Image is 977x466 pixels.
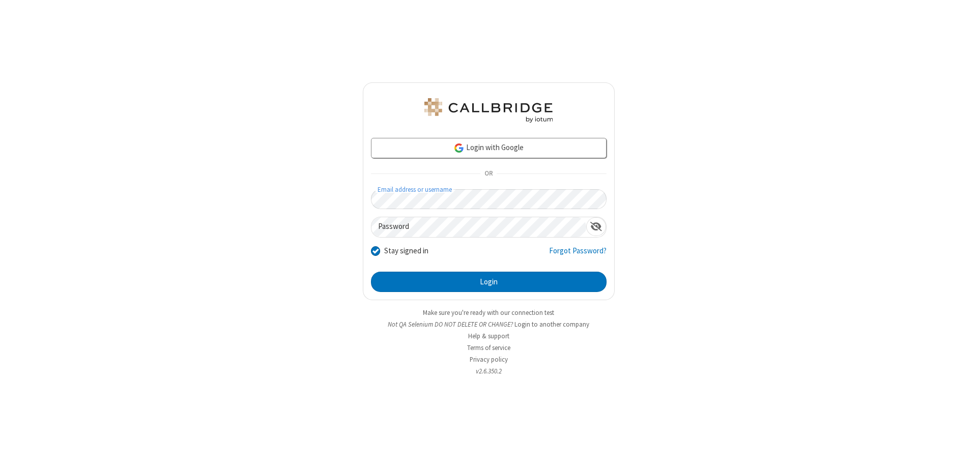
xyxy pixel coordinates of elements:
img: QA Selenium DO NOT DELETE OR CHANGE [422,98,555,123]
a: Forgot Password? [549,245,607,265]
a: Privacy policy [470,355,508,364]
input: Password [371,217,586,237]
li: v2.6.350.2 [363,366,615,376]
button: Login to another company [514,319,589,329]
span: OR [480,167,497,181]
iframe: Chat [952,440,969,459]
input: Email address or username [371,189,607,209]
a: Login with Google [371,138,607,158]
a: Make sure you're ready with our connection test [423,308,554,317]
a: Terms of service [467,343,510,352]
label: Stay signed in [384,245,428,257]
div: Show password [586,217,606,236]
a: Help & support [468,332,509,340]
button: Login [371,272,607,292]
li: Not QA Selenium DO NOT DELETE OR CHANGE? [363,319,615,329]
img: google-icon.png [453,142,465,154]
